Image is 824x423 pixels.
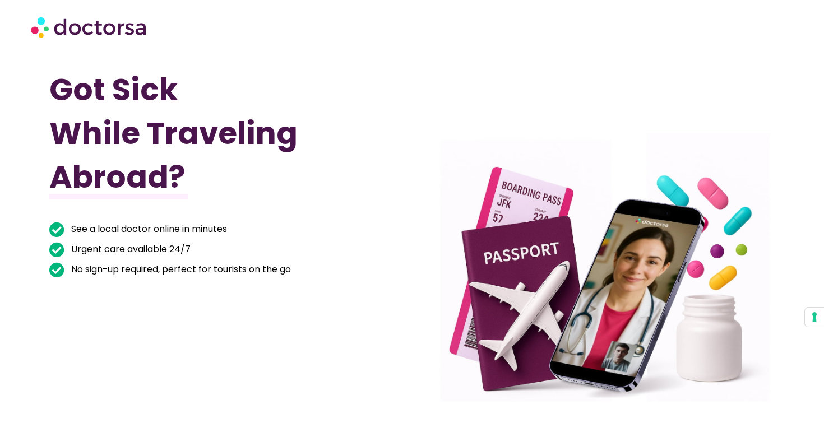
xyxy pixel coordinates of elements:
[49,68,358,199] h1: Got Sick While Traveling Abroad?
[68,241,191,257] span: Urgent care available 24/7
[68,262,291,277] span: No sign-up required, perfect for tourists on the go
[68,221,227,237] span: See a local doctor online in minutes
[805,308,824,327] button: Your consent preferences for tracking technologies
